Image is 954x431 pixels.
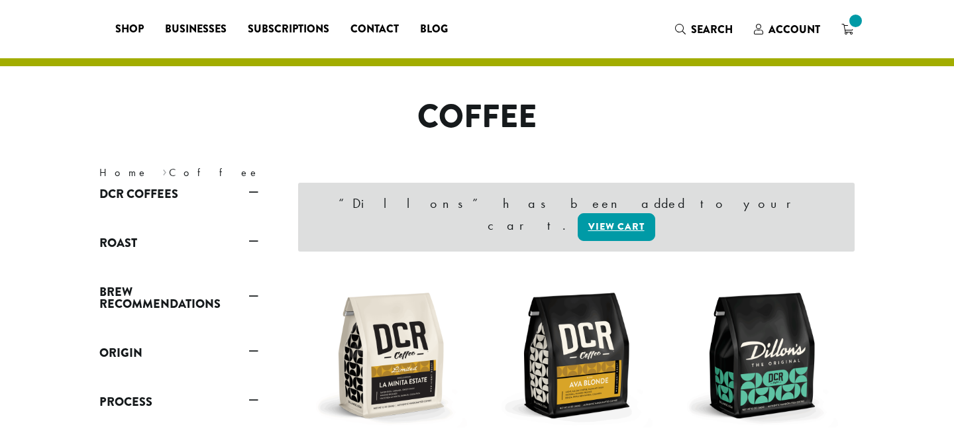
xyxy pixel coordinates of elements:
[298,183,855,252] div: “Dillons” has been added to your cart.
[162,160,167,181] span: ›
[691,22,733,37] span: Search
[99,205,258,216] div: DCR Coffees
[99,165,457,181] nav: Breadcrumb
[420,21,448,38] span: Blog
[99,413,258,424] div: Process
[768,22,820,37] span: Account
[99,281,258,315] a: Brew Recommendations
[105,19,154,40] a: Shop
[350,21,399,38] span: Contact
[99,315,258,326] div: Brew Recommendations
[99,391,258,413] a: Process
[99,342,258,364] a: Origin
[99,183,258,205] a: DCR Coffees
[165,21,227,38] span: Businesses
[89,98,865,136] h1: Coffee
[578,213,655,241] a: View cart
[664,19,743,40] a: Search
[99,232,258,254] a: Roast
[99,166,148,179] a: Home
[248,21,329,38] span: Subscriptions
[99,254,258,265] div: Roast
[115,21,144,38] span: Shop
[99,364,258,375] div: Origin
